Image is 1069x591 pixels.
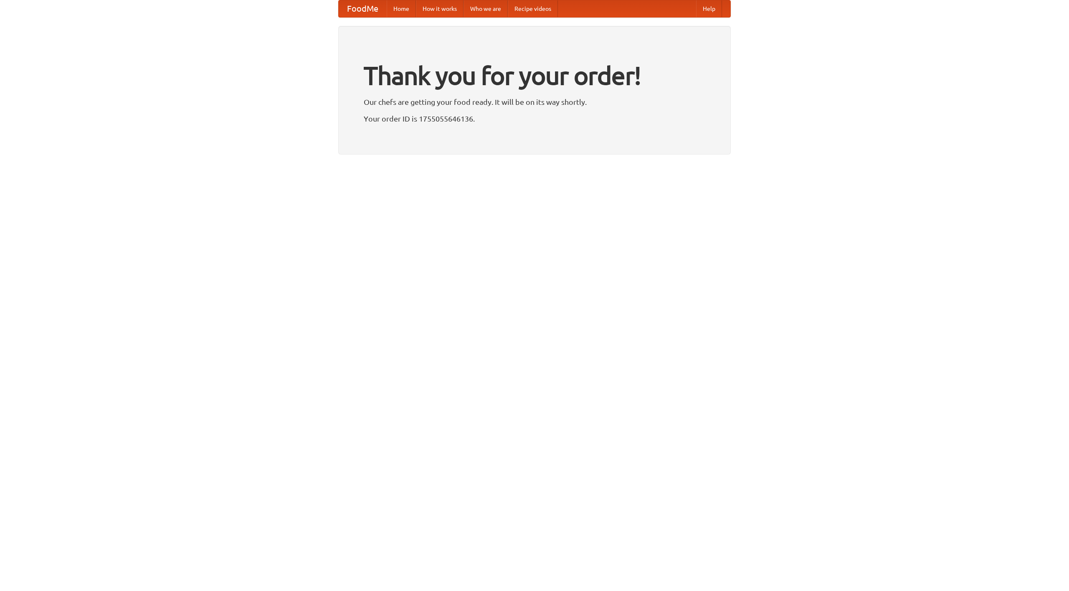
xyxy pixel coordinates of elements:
a: Help [696,0,722,17]
a: FoodMe [339,0,387,17]
a: How it works [416,0,464,17]
a: Home [387,0,416,17]
p: Your order ID is 1755055646136. [364,112,705,125]
a: Recipe videos [508,0,558,17]
h1: Thank you for your order! [364,56,705,96]
p: Our chefs are getting your food ready. It will be on its way shortly. [364,96,705,108]
a: Who we are [464,0,508,17]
